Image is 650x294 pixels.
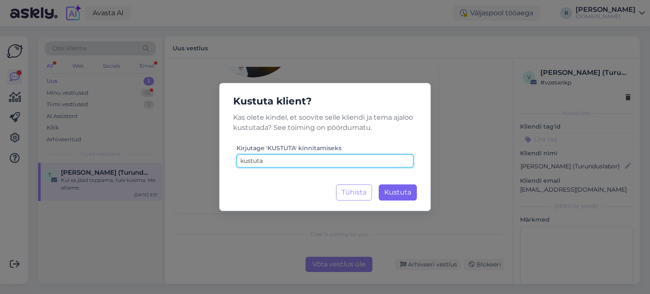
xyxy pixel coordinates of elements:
p: Kas olete kindel, et soovite selle kliendi ja tema ajaloo kustutada? See toiming on pöördumatu. [226,113,424,133]
h5: Kustuta klient? [226,93,424,109]
label: Kirjutage 'KUSTUTA' kinnitamiseks [237,144,342,153]
button: Tühista [336,184,372,201]
span: Kustuta [384,188,411,196]
button: Kustuta [379,184,417,201]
